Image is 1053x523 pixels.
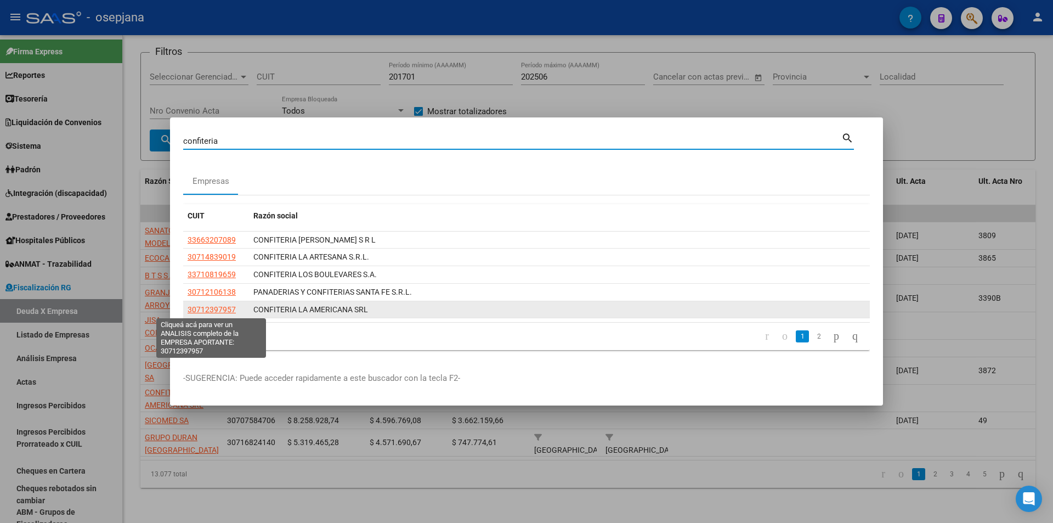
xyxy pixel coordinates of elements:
[253,270,377,279] span: CONFITERIA LOS BOULEVARES S.A.
[183,204,249,228] datatable-header-cell: CUIT
[841,131,854,144] mat-icon: search
[253,288,412,296] span: PANADERIAS Y CONFITERIAS SANTA FE S.R.L.
[188,235,236,244] span: 33663207089
[1016,486,1042,512] div: Open Intercom Messenger
[188,270,236,279] span: 33710819659
[794,327,811,346] li: page 1
[253,252,369,261] span: CONFITERIA LA ARTESANA S.R.L.
[829,330,844,342] a: go to next page
[796,330,809,342] a: 1
[253,305,368,314] span: CONFITERIA LA AMERICANA SRL
[188,305,236,314] span: 30712397957
[253,211,298,220] span: Razón social
[183,323,319,350] div: 6 total
[812,330,825,342] a: 2
[249,204,870,228] datatable-header-cell: Razón social
[188,211,205,220] span: CUIT
[847,330,863,342] a: go to last page
[193,175,229,188] div: Empresas
[760,330,774,342] a: go to first page
[188,252,236,261] span: 30714839019
[183,372,870,385] p: -SUGERENCIA: Puede acceder rapidamente a este buscador con la tecla F2-
[188,288,236,296] span: 30712106138
[811,327,827,346] li: page 2
[777,330,792,342] a: go to previous page
[253,235,376,244] span: CONFITERIA VICENTE LOPEZ S R L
